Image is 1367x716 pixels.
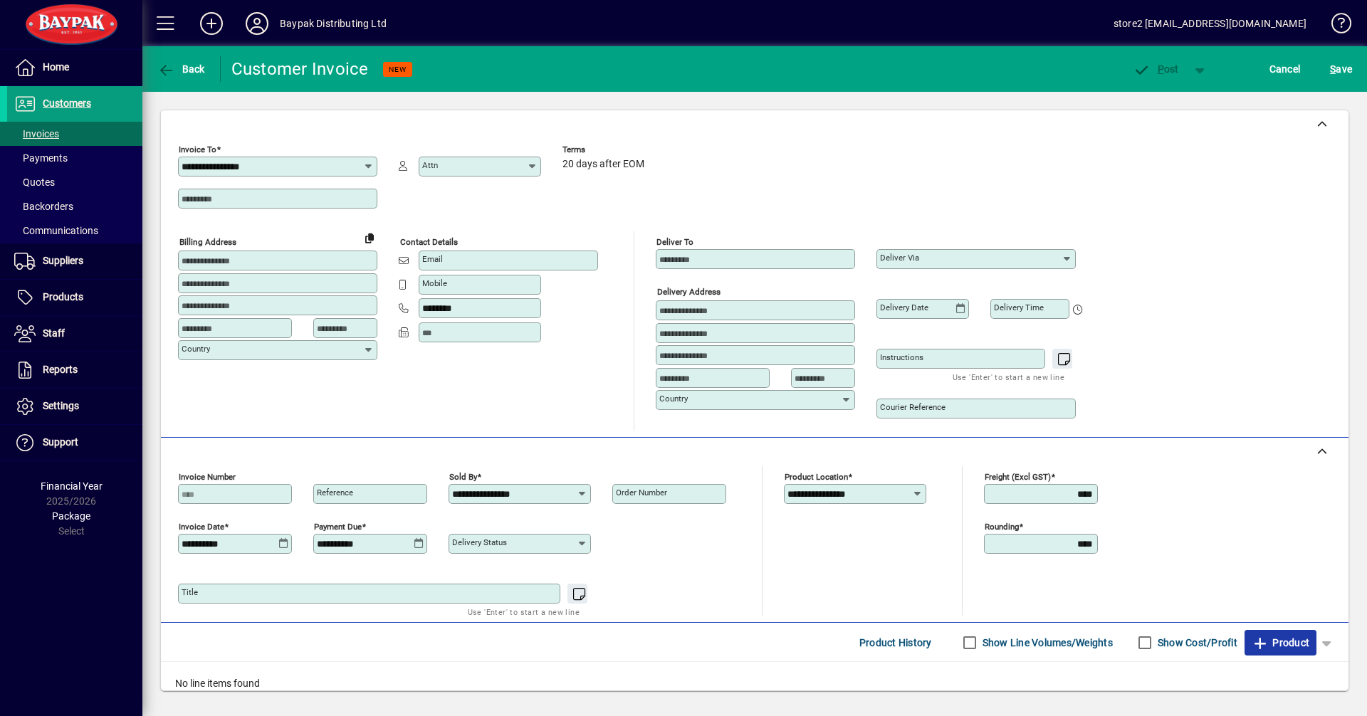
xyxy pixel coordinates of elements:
span: Payments [14,152,68,164]
div: Customer Invoice [231,58,369,80]
app-page-header-button: Back [142,56,221,82]
span: Home [43,61,69,73]
span: Customers [43,98,91,109]
mat-label: Courier Reference [880,402,946,412]
mat-label: Invoice date [179,522,224,532]
span: Suppliers [43,255,83,266]
mat-label: Instructions [880,352,923,362]
span: Product [1252,631,1309,654]
a: Communications [7,219,142,243]
a: Payments [7,146,142,170]
mat-label: Deliver via [880,253,919,263]
span: Reports [43,364,78,375]
button: Save [1326,56,1356,82]
mat-hint: Use 'Enter' to start a new line [953,369,1064,385]
mat-label: Country [659,394,688,404]
span: Terms [562,145,648,154]
a: Staff [7,316,142,352]
a: Products [7,280,142,315]
mat-label: Deliver To [656,237,693,247]
mat-label: Freight (excl GST) [985,472,1051,482]
mat-label: Email [422,254,443,264]
a: Backorders [7,194,142,219]
mat-label: Reference [317,488,353,497]
span: Financial Year [41,480,103,492]
span: Communications [14,225,98,236]
button: Product [1245,630,1316,656]
div: store2 [EMAIL_ADDRESS][DOMAIN_NAME] [1114,12,1306,35]
mat-label: Delivery time [994,302,1044,312]
a: Invoices [7,122,142,146]
a: Quotes [7,170,142,194]
button: Add [189,11,234,36]
span: Backorders [14,201,73,212]
a: Reports [7,352,142,388]
a: Support [7,425,142,460]
mat-label: Sold by [449,472,477,482]
button: Post [1126,56,1186,82]
span: Support [43,436,78,448]
span: P [1158,63,1164,75]
button: Product History [854,630,938,656]
span: Quotes [14,177,55,188]
span: Settings [43,400,79,411]
span: ost [1133,63,1179,75]
mat-label: Delivery status [452,537,507,547]
span: ave [1330,58,1352,80]
mat-label: Invoice number [179,472,236,482]
mat-label: Payment due [314,522,362,532]
span: Package [52,510,90,522]
mat-label: Product location [785,472,848,482]
span: Staff [43,327,65,339]
span: Invoices [14,128,59,139]
span: NEW [389,65,407,74]
mat-label: Rounding [985,522,1019,532]
label: Show Line Volumes/Weights [980,636,1113,650]
label: Show Cost/Profit [1155,636,1237,650]
a: Settings [7,389,142,424]
mat-hint: Use 'Enter' to start a new line [468,604,580,620]
a: Suppliers [7,243,142,279]
mat-label: Country [182,344,210,354]
a: Home [7,50,142,85]
mat-label: Mobile [422,278,447,288]
mat-label: Invoice To [179,144,216,154]
mat-label: Title [182,587,198,597]
span: Product History [859,631,932,654]
mat-label: Delivery date [880,302,928,312]
button: Copy to Delivery address [358,226,381,249]
button: Back [154,56,209,82]
a: Knowledge Base [1321,3,1349,49]
mat-label: Attn [422,160,438,170]
button: Profile [234,11,280,36]
span: S [1330,63,1336,75]
button: Cancel [1266,56,1304,82]
span: Cancel [1269,58,1301,80]
div: No line items found [161,662,1348,705]
span: 20 days after EOM [562,159,644,170]
mat-label: Order number [616,488,667,497]
span: Back [157,63,205,75]
div: Baypak Distributing Ltd [280,12,387,35]
span: Products [43,291,83,302]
